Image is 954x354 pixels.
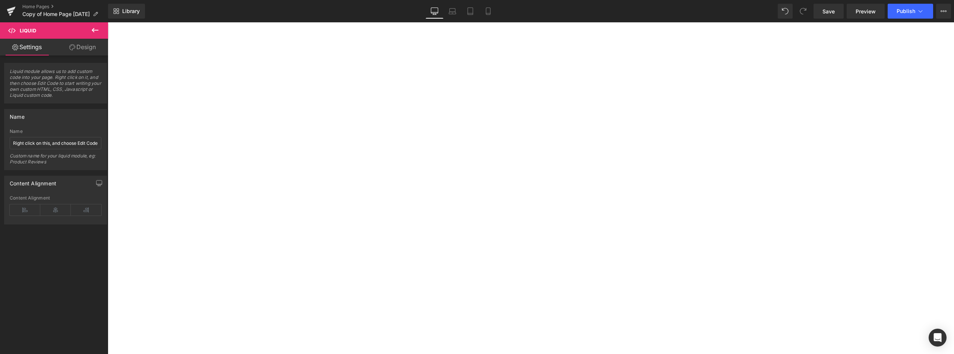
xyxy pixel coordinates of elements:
span: Save [822,7,835,15]
button: Publish [888,4,933,19]
a: New Library [108,4,145,19]
span: Library [122,8,140,15]
div: Name [10,129,101,134]
a: Tablet [461,4,479,19]
div: Name [10,109,25,120]
div: Content Alignment [10,195,101,201]
span: Preview [856,7,876,15]
span: Copy of Home Page [DATE] [22,11,90,17]
a: Desktop [426,4,443,19]
a: Preview [847,4,885,19]
div: Content Alignment [10,176,56,186]
a: Home Pages [22,4,108,10]
span: Liquid [20,28,36,34]
span: Publish [897,8,915,14]
div: Open Intercom Messenger [929,329,947,347]
a: Mobile [479,4,497,19]
a: Design [56,39,110,55]
a: Laptop [443,4,461,19]
button: More [936,4,951,19]
span: Liquid module allows us to add custom code into your page. Right click on it, and then choose Edi... [10,68,101,103]
button: Undo [778,4,793,19]
button: Redo [796,4,811,19]
div: Custom name for your liquid module, eg: Product Reviews [10,153,101,170]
